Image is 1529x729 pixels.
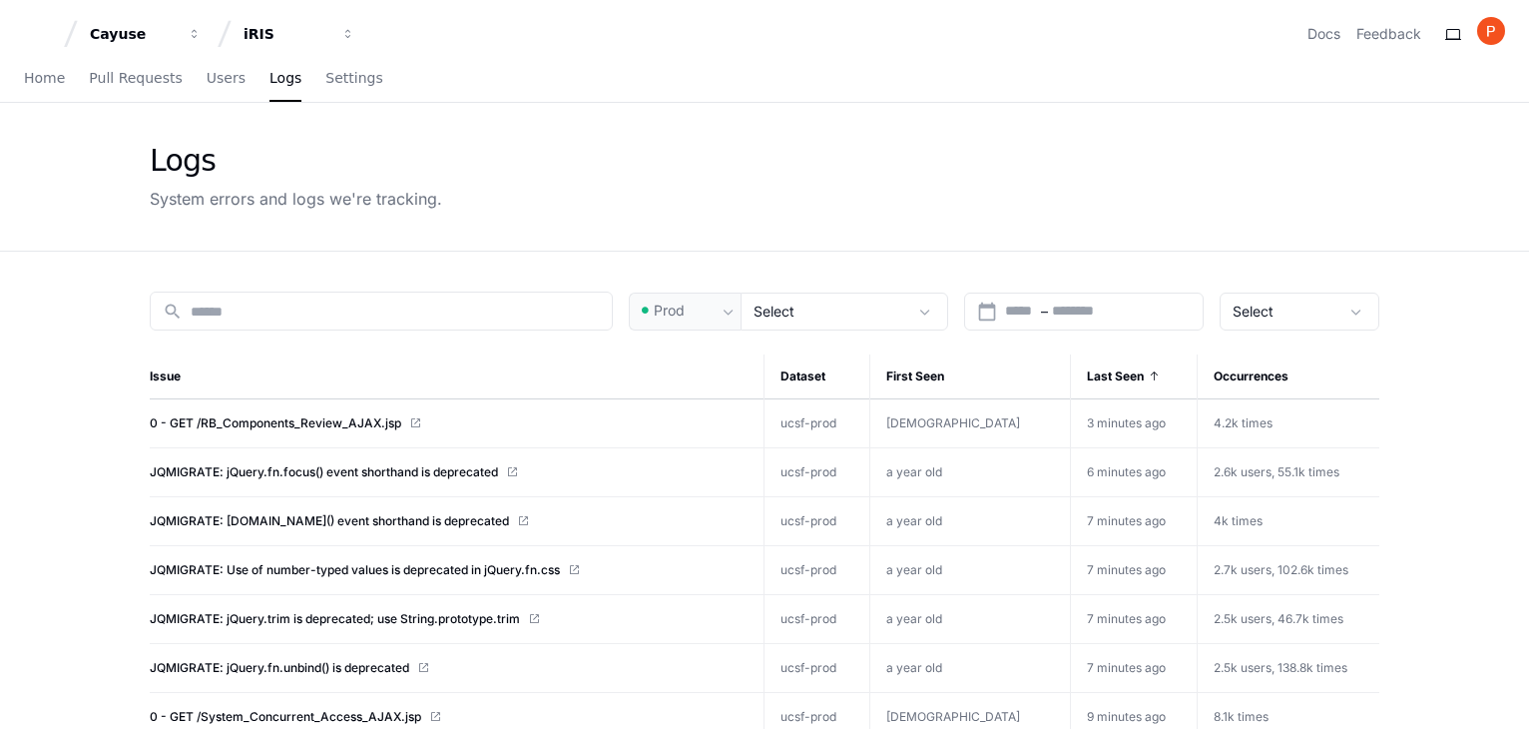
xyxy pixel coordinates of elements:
td: ucsf-prod [764,399,869,448]
span: Home [24,72,65,84]
a: Logs [269,56,301,102]
td: 3 minutes ago [1071,399,1198,448]
span: JQMIGRATE: jQuery.fn.focus() event shorthand is deprecated [150,464,498,480]
td: a year old [869,448,1070,496]
td: ucsf-prod [764,497,869,546]
td: a year old [869,546,1070,594]
span: 8.1k times [1214,709,1269,724]
a: Users [207,56,246,102]
span: 2.6k users, 55.1k times [1214,464,1339,479]
td: a year old [869,497,1070,545]
th: Dataset [764,355,869,399]
td: a year old [869,595,1070,643]
a: Pull Requests [89,56,182,102]
button: iRIS [236,16,363,52]
span: 2.5k users, 138.8k times [1214,660,1347,675]
a: JQMIGRATE: Use of number-typed values is deprecated in jQuery.fn.css [150,562,748,578]
iframe: Open customer support [1465,663,1519,717]
a: JQMIGRATE: [DOMAIN_NAME]() event shorthand is deprecated [150,513,748,529]
a: JQMIGRATE: jQuery.fn.focus() event shorthand is deprecated [150,464,748,480]
span: 0 - GET /System_Concurrent_Access_AJAX.jsp [150,709,421,725]
span: 2.7k users, 102.6k times [1214,562,1348,577]
mat-icon: search [163,302,183,322]
span: Select [1233,303,1274,320]
td: a year old [869,644,1070,692]
span: Last Seen [1087,368,1144,384]
span: 0 - GET /RB_Components_Review_AJAX.jsp [150,415,401,431]
a: Home [24,56,65,102]
div: System errors and logs we're tracking. [150,187,442,211]
a: Settings [325,56,382,102]
div: iRIS [244,24,329,44]
td: 7 minutes ago [1071,595,1198,644]
button: Feedback [1356,24,1421,44]
span: JQMIGRATE: [DOMAIN_NAME]() event shorthand is deprecated [150,513,509,529]
a: JQMIGRATE: jQuery.trim is deprecated; use String.prototype.trim [150,611,748,627]
a: JQMIGRATE: jQuery.fn.unbind() is deprecated [150,660,748,676]
span: – [1041,302,1048,322]
span: Pull Requests [89,72,182,84]
button: Cayuse [82,16,210,52]
a: Docs [1307,24,1340,44]
span: JQMIGRATE: Use of number-typed values is deprecated in jQuery.fn.css [150,562,560,578]
td: 7 minutes ago [1071,497,1198,546]
div: Logs [150,143,442,179]
img: ACg8ocLsmbgQIqms8xuUbv_iqjIQXeV8xnqR546_ihkKA_7J6BnHrA=s96-c [1477,17,1505,45]
td: [DEMOGRAPHIC_DATA] [869,399,1070,447]
span: Settings [325,72,382,84]
td: 6 minutes ago [1071,448,1198,497]
td: ucsf-prod [764,644,869,693]
div: Cayuse [90,24,176,44]
span: Select [754,303,794,320]
span: Logs [269,72,301,84]
span: Prod [654,301,685,321]
button: Open calendar [977,302,997,322]
span: First Seen [886,368,944,384]
td: 7 minutes ago [1071,644,1198,693]
td: ucsf-prod [764,448,869,497]
td: ucsf-prod [764,546,869,595]
span: 4.2k times [1214,415,1273,430]
a: 0 - GET /RB_Components_Review_AJAX.jsp [150,415,748,431]
span: JQMIGRATE: jQuery.fn.unbind() is deprecated [150,660,409,676]
span: Users [207,72,246,84]
span: 2.5k users, 46.7k times [1214,611,1343,626]
span: JQMIGRATE: jQuery.trim is deprecated; use String.prototype.trim [150,611,520,627]
mat-icon: calendar_today [977,302,997,322]
th: Occurrences [1198,355,1379,399]
td: ucsf-prod [764,595,869,644]
td: 7 minutes ago [1071,546,1198,595]
span: 4k times [1214,513,1263,528]
th: Issue [150,355,764,399]
a: 0 - GET /System_Concurrent_Access_AJAX.jsp [150,709,748,725]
